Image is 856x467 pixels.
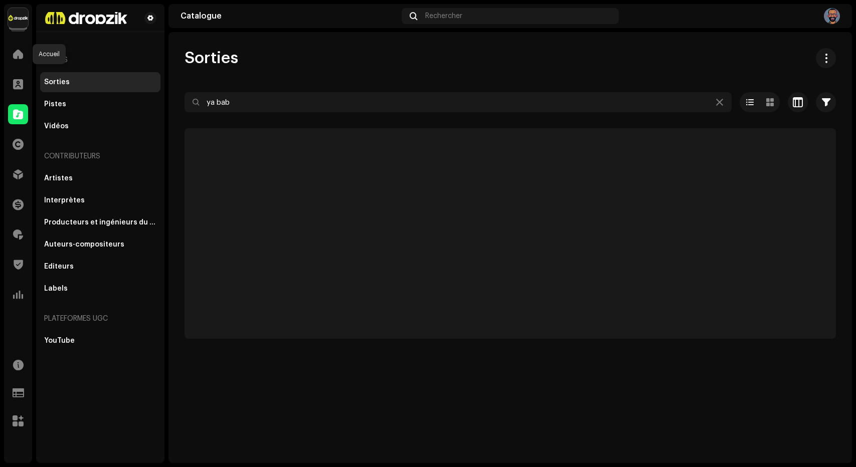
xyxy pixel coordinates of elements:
img: 6b198820-6d9f-4d8e-bd7e-78ab9e57ca24 [8,8,28,28]
div: Vidéos [44,122,69,130]
div: Producteurs et ingénieurs du son [44,218,156,226]
re-m-nav-item: Producteurs et ingénieurs du son [40,212,160,232]
re-m-nav-item: Sorties [40,72,160,92]
re-a-nav-header: Contributeurs [40,144,160,168]
div: Pistes [44,100,66,108]
div: Interprètes [44,196,85,204]
div: Auteurs-compositeurs [44,241,124,249]
span: Rechercher [425,12,462,20]
div: Catalogue [181,12,398,20]
re-m-nav-item: Artistes [40,168,160,188]
div: Artistes [44,174,73,182]
re-m-nav-item: Vidéos [40,116,160,136]
re-m-nav-item: Éditeurs [40,257,160,277]
span: Sorties [185,48,238,68]
div: Labels [44,285,68,293]
re-m-nav-item: Auteurs-compositeurs [40,235,160,255]
img: 29bc6a95-18fc-4b1b-8b82-130cdfc00571 [44,12,128,24]
re-m-nav-item: Pistes [40,94,160,114]
re-m-nav-item: Interprètes [40,190,160,210]
re-a-nav-header: Actifs [40,48,160,72]
div: Éditeurs [44,263,74,271]
div: YouTube [44,337,75,345]
img: d4daa476-e117-4de8-b19f-5f62e856cfe7 [824,8,840,24]
re-m-nav-item: Labels [40,279,160,299]
re-a-nav-header: Plateformes UGC [40,307,160,331]
div: Sorties [44,78,70,86]
input: Rechercher [185,92,732,112]
re-m-nav-item: YouTube [40,331,160,351]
